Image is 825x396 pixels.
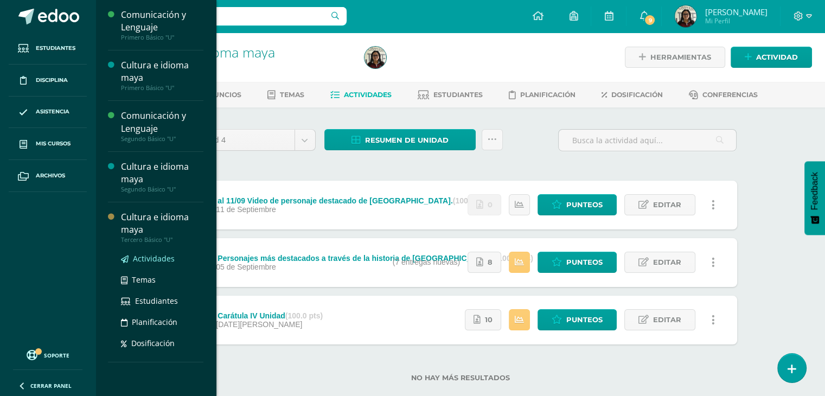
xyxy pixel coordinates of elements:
span: 9 [644,14,656,26]
span: Soporte [44,352,69,359]
span: Editar [653,252,681,272]
span: Actividades [133,253,175,264]
a: Planificación [121,316,203,328]
div: 22/08 Carátula IV Unidad [196,311,323,320]
span: Feedback [810,172,820,210]
span: Anuncios [203,91,241,99]
a: Disciplina [9,65,87,97]
a: Actividades [330,86,392,104]
span: Planificación [132,317,177,327]
input: Busca la actividad aquí... [559,130,736,151]
div: Cultura e idioma maya [121,161,203,186]
span: Punteos [566,252,603,272]
span: Resumen de unidad [365,130,449,150]
a: Actividades [121,252,203,265]
label: No hay más resultados [184,374,737,382]
a: Asistencia [9,97,87,129]
span: Herramientas [650,47,711,67]
a: 8 [468,252,501,273]
span: Estudiantes [433,91,483,99]
img: 8b43afba032d1a1ab885b25ccde4a4b3.png [364,47,386,68]
span: 8 [488,252,493,272]
a: Mis cursos [9,128,87,160]
a: Estudiantes [418,86,483,104]
span: Cerrar panel [30,382,72,389]
span: Temas [280,91,304,99]
span: Asistencia [36,107,69,116]
button: Feedback - Mostrar encuesta [804,161,825,235]
span: [DATE][PERSON_NAME] [216,320,302,329]
a: Punteos [538,309,617,330]
span: Dosificación [611,91,663,99]
img: 8b43afba032d1a1ab885b25ccde4a4b3.png [675,5,696,27]
a: Archivos [9,160,87,192]
div: Tercero Básico "U" [121,236,203,244]
a: No se han realizado entregas [468,194,501,215]
span: Actividades [344,91,392,99]
a: Cultura e idioma mayaTercero Básico "U" [121,211,203,244]
div: Segundo Básico "U" [121,135,203,143]
a: Cultura e idioma mayaPrimero Básico "U" [121,59,203,92]
span: Temas [132,274,156,285]
span: Mis cursos [36,139,71,148]
a: Unidad 4 [184,130,315,150]
a: Dosificación [602,86,663,104]
div: Cultura e idioma maya [121,59,203,84]
span: Planificación [520,91,575,99]
h1: Cultura e idioma maya [137,44,351,60]
span: Actividad [756,47,798,67]
div: Comunicación y Lenguaje [121,9,203,34]
a: Cultura e idioma mayaSegundo Básico "U" [121,161,203,193]
span: Editar [653,310,681,330]
a: Temas [267,86,304,104]
a: 10 [465,309,501,330]
span: Editar [653,195,681,215]
span: Archivos [36,171,65,180]
a: Punteos [538,252,617,273]
span: Punteos [566,310,603,330]
a: Planificación [509,86,575,104]
a: Herramientas [625,47,725,68]
div: Primero Básico "U" [121,34,203,41]
a: Comunicación y LenguajePrimero Básico "U" [121,9,203,41]
div: Segundo Básico "U" [121,186,203,193]
a: Resumen de unidad [324,129,476,150]
a: Soporte [13,347,82,362]
div: 05/09 Personajes más destacados a través de la historia de [GEOGRAPHIC_DATA]. [196,254,533,263]
span: Conferencias [702,91,758,99]
a: Estudiantes [121,295,203,307]
span: [PERSON_NAME] [705,7,767,17]
a: Dosificación [121,337,203,349]
span: Dosificación [131,338,175,348]
a: Punteos [538,194,617,215]
div: 05/09 al 11/09 Video de personaje destacado de [GEOGRAPHIC_DATA]. [196,196,490,205]
a: Estudiantes [9,33,87,65]
span: 10 [485,310,493,330]
input: Busca un usuario... [103,7,347,25]
span: 0 [488,195,493,215]
span: Disciplina [36,76,68,85]
a: Conferencias [689,86,758,104]
a: Comunicación y LenguajeSegundo Básico "U" [121,110,203,142]
div: Comunicación y Lenguaje [121,110,203,135]
span: Estudiantes [135,296,178,306]
strong: (100.0 pts) [285,311,323,320]
span: Unidad 4 [193,130,286,150]
div: Primero Básico "U" [121,84,203,92]
a: Actividad [731,47,812,68]
div: Cultura e idioma maya [121,211,203,236]
span: Estudiantes [36,44,75,53]
a: Temas [121,273,203,286]
span: 05 de Septiembre [216,263,276,271]
span: Mi Perfil [705,16,767,25]
span: 11 de Septiembre [216,205,276,214]
div: Primero Básico 'U' [137,60,351,70]
span: Punteos [566,195,603,215]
